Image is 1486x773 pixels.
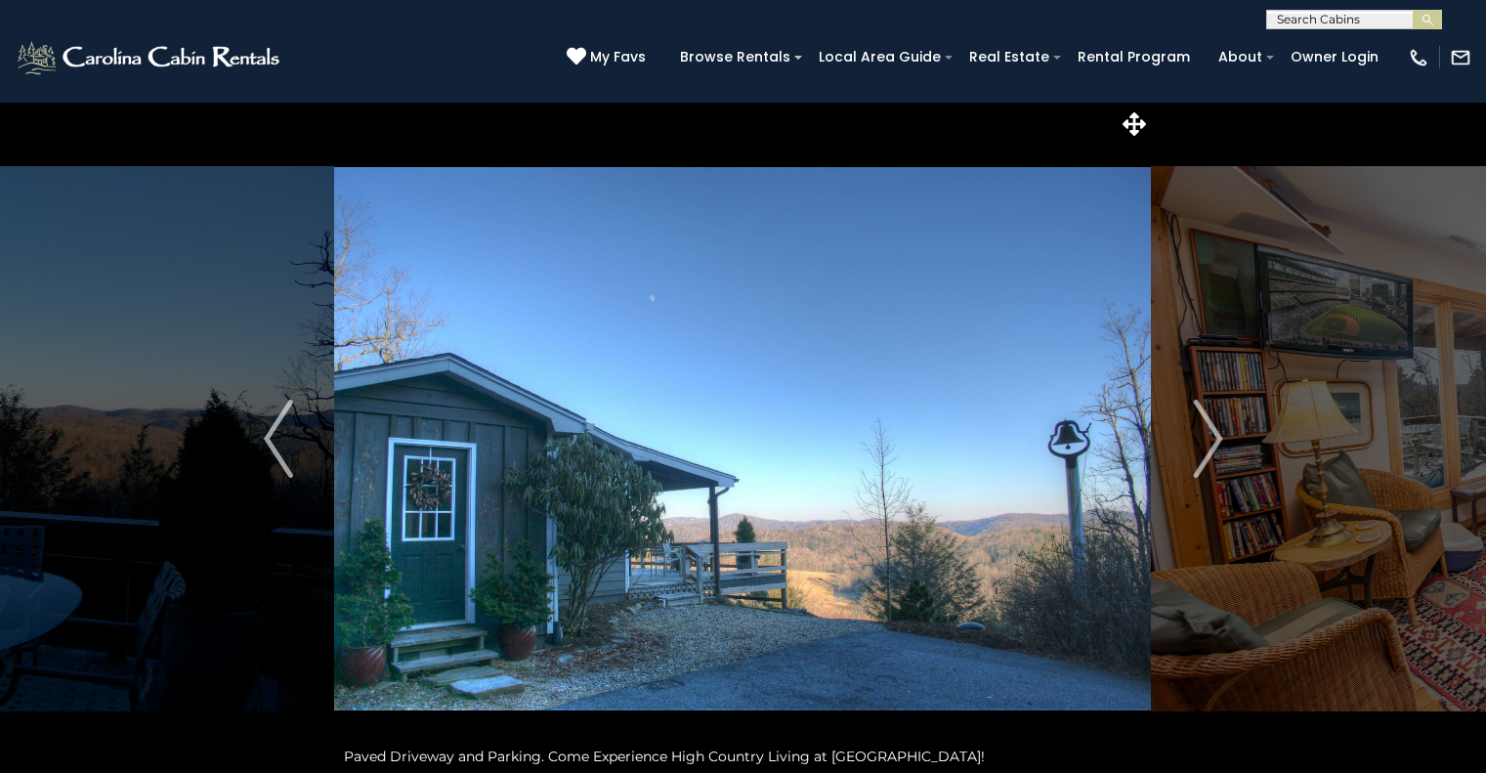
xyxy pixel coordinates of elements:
a: About [1209,42,1272,72]
a: Owner Login [1281,42,1388,72]
a: Browse Rentals [670,42,800,72]
img: phone-regular-white.png [1408,47,1429,68]
img: mail-regular-white.png [1450,47,1471,68]
img: arrow [264,400,293,478]
img: White-1-2.png [15,38,285,77]
a: My Favs [567,47,651,68]
a: Local Area Guide [809,42,951,72]
img: arrow [1193,400,1222,478]
span: My Favs [590,47,646,67]
a: Real Estate [959,42,1059,72]
a: Rental Program [1068,42,1200,72]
